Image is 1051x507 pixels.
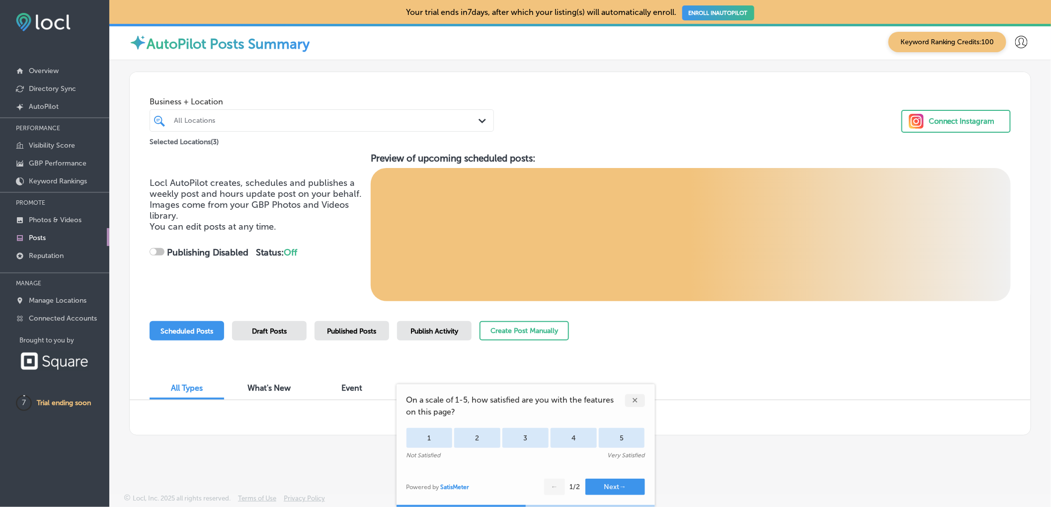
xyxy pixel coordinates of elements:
[406,452,441,459] div: Not Satisfied
[599,428,645,448] div: 5
[248,383,291,393] span: What's New
[29,252,64,260] p: Reputation
[502,428,549,448] div: 3
[133,495,231,502] p: Locl, Inc. 2025 all rights reserved.
[441,484,470,491] a: SatisMeter
[480,321,569,340] button: Create Post Manually
[284,247,297,258] span: Off
[371,153,1011,164] h3: Preview of upcoming scheduled posts:
[608,452,645,459] div: Very Satisfied
[425,383,444,393] span: Offer
[252,327,287,336] span: Draft Posts
[406,394,625,418] span: On a scale of 1-5, how satisfied are you with the features on this page?
[901,110,1011,133] button: Connect Instagram
[29,296,86,305] p: Manage Locations
[625,394,645,407] div: ✕
[150,97,494,106] span: Business + Location
[406,428,453,448] div: 1
[570,483,580,491] div: 1 / 2
[29,216,81,224] p: Photos & Videos
[256,247,297,258] strong: Status:
[29,67,59,75] p: Overview
[16,13,71,31] img: fda3e92497d09a02dc62c9cd864e3231.png
[19,352,89,370] img: Square
[161,327,213,336] span: Scheduled Posts
[29,234,46,242] p: Posts
[284,495,325,507] a: Privacy Policy
[29,177,87,185] p: Keyword Rankings
[171,383,203,393] span: All Types
[571,383,628,393] span: Hours Changes
[29,84,76,93] p: Directory Sync
[37,399,91,407] p: Trial ending soon
[406,484,470,491] div: Powered by
[341,383,362,393] span: Event
[410,327,458,336] span: Publish Activity
[19,337,109,344] p: Brought to you by
[167,247,248,258] strong: Publishing Disabled
[29,102,59,111] p: AutoPilot
[454,428,500,448] div: 2
[29,141,75,150] p: Visibility Score
[22,398,26,407] text: 7
[238,495,276,507] a: Terms of Use
[682,5,754,20] a: ENROLL INAUTOPILOT
[544,479,565,495] button: ←
[150,134,219,146] p: Selected Locations ( 3 )
[585,479,645,495] button: Next→
[150,221,276,232] span: You can edit posts at any time.
[150,177,362,221] span: Locl AutoPilot creates, schedules and publishes a weekly post and hours update post on your behal...
[551,428,597,448] div: 4
[129,34,147,51] img: autopilot-icon
[406,7,754,17] p: Your trial ends in 7 days, after which your listing(s) will automatically enroll.
[29,159,86,168] p: GBP Performance
[490,383,544,393] span: 5-Star Reviews
[147,36,310,52] label: AutoPilot Posts Summary
[174,116,480,125] div: All Locations
[29,314,97,323] p: Connected Accounts
[327,327,377,336] span: Published Posts
[889,32,1006,52] span: Keyword Ranking Credits: 100
[929,114,995,129] div: Connect Instagram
